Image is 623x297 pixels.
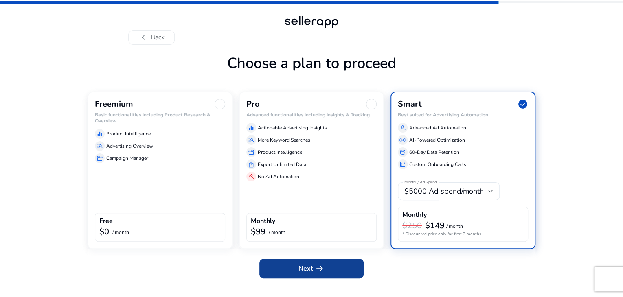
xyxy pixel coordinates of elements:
[97,155,103,162] span: storefront
[399,137,406,143] span: all_inclusive
[402,211,427,219] h4: Monthly
[399,149,406,155] span: database
[258,124,327,131] p: Actionable Advertising Insights
[404,180,437,186] mat-label: Monthly Ad Spend
[258,148,302,156] p: Product Intelligence
[97,131,103,137] span: equalizer
[106,142,153,150] p: Advertising Overview
[518,99,528,109] span: check_circle
[398,99,422,109] h3: Smart
[248,137,254,143] span: manage_search
[269,230,285,235] p: / month
[246,112,377,118] h6: Advanced functionalities including Insights & Tracking
[246,99,260,109] h3: Pro
[399,161,406,168] span: summarize
[248,161,254,168] span: ios_share
[258,136,310,144] p: More Keyword Searches
[258,161,306,168] p: Export Unlimited Data
[409,124,466,131] p: Advanced Ad Automation
[425,220,445,231] b: $149
[95,112,225,124] h6: Basic functionalities including Product Research & Overview
[99,217,113,225] h4: Free
[402,231,524,237] p: * Discounted price only for first 3 months
[248,149,254,155] span: storefront
[399,124,406,131] span: gavel
[409,148,459,156] p: 60-Day Data Retention
[251,226,265,237] b: $99
[128,30,175,45] button: chevron_leftBack
[259,259,364,278] button: Nextarrow_right_alt
[138,33,148,42] span: chevron_left
[97,143,103,149] span: manage_search
[88,55,535,92] h1: Choose a plan to proceed
[446,224,463,229] p: / month
[298,264,325,273] span: Next
[409,136,465,144] p: AI-Powered Optimization
[409,161,466,168] p: Custom Onboarding Calls
[106,155,148,162] p: Campaign Manager
[112,230,129,235] p: / month
[315,264,325,273] span: arrow_right_alt
[398,112,528,118] h6: Best suited for Advertising Automation
[99,226,109,237] b: $0
[95,99,133,109] h3: Freemium
[248,124,254,131] span: equalizer
[258,173,299,180] p: No Ad Automation
[402,221,422,231] h3: $250
[106,130,151,138] p: Product Intelligence
[404,186,484,196] span: $5000 Ad spend/month
[248,173,254,180] span: gavel
[251,217,275,225] h4: Monthly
